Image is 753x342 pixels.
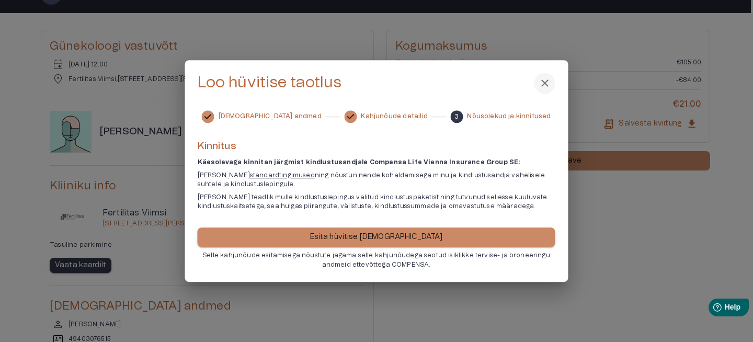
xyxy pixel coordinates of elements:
span: [DEMOGRAPHIC_DATA] andmed [219,112,322,121]
span: Kahjunõude detailid [361,112,427,121]
a: standardtingimused [250,172,315,178]
p: Esita hüvitise [DEMOGRAPHIC_DATA] [310,232,443,243]
h3: Loo hüvitise taotlus [198,74,342,93]
p: Käesolevaga kinnitan järgmist kindlustusandjale Compensa Life Vienna Insurance Group SE: [198,158,555,167]
h6: Kinnitus [198,140,555,154]
span: Nõusolekud ja kinnitused [467,112,551,121]
button: Esita hüvitise [DEMOGRAPHIC_DATA] [198,228,555,247]
span: close [539,77,551,89]
p: Selle kahjunõude esitamisega nõustute jagama selle kahjunõudega seotud isiklikke tervise- ja bron... [198,252,555,269]
text: 3 [454,113,459,120]
iframe: Help widget launcher [671,294,753,324]
p: [PERSON_NAME] teadlik mulle kindlustuslepingus valitud kindlustuspaketist ning tutvunud sellesse ... [198,193,555,211]
button: sulge menüü [534,73,555,94]
div: [PERSON_NAME] ning nõustun nende kohaldamisega minu ja kindlustusandja vahelisele suhtele ja kind... [198,171,555,189]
